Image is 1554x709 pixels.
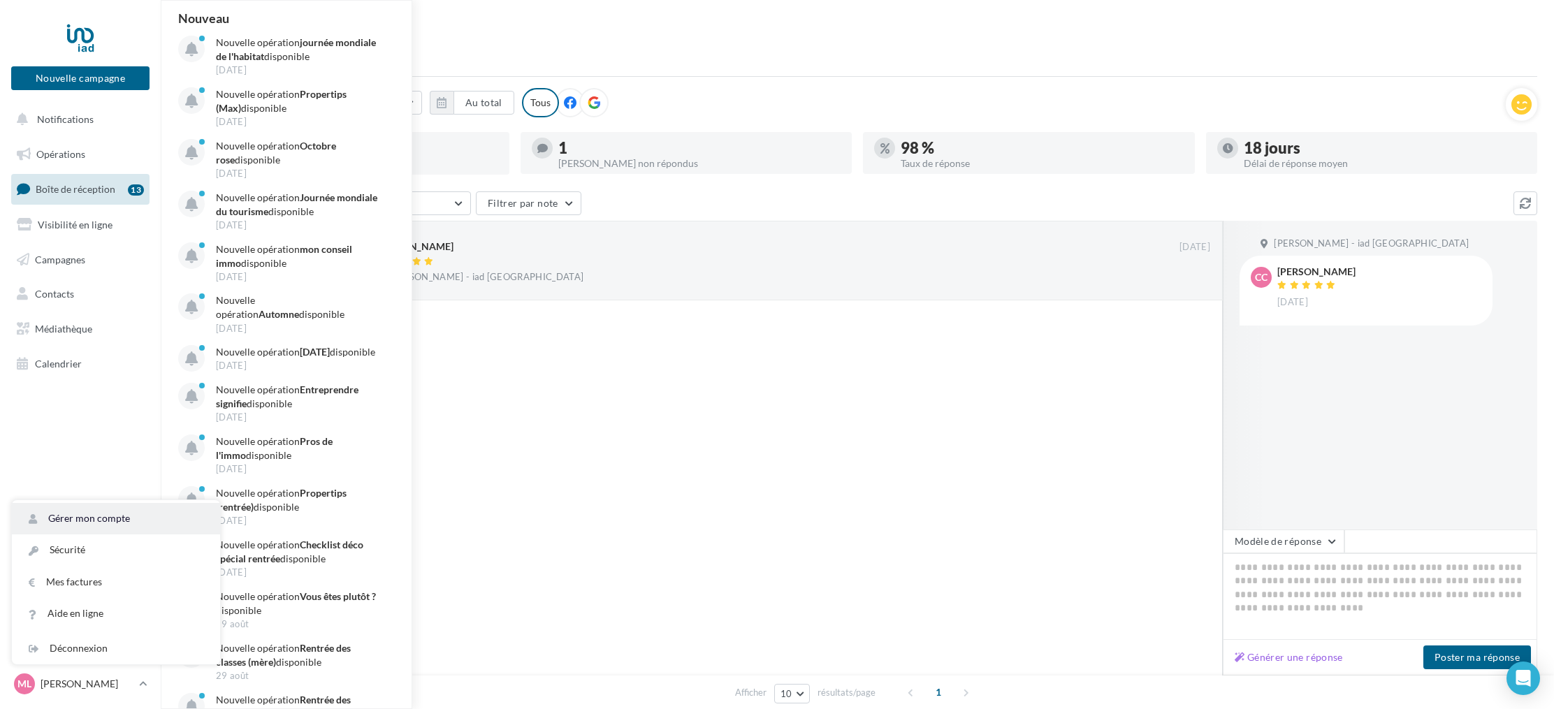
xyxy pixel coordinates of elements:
[12,633,220,664] div: Déconnexion
[12,503,220,534] a: Gérer mon compte
[1223,529,1344,553] button: Modèle de réponse
[35,253,85,265] span: Campagnes
[35,323,92,335] span: Médiathèque
[1274,237,1469,250] span: [PERSON_NAME] - iad [GEOGRAPHIC_DATA]
[36,148,85,160] span: Opérations
[901,159,1184,168] div: Taux de réponse
[476,191,581,215] button: Filtrer par note
[522,88,559,117] div: Tous
[12,534,220,566] a: Sécurité
[17,677,31,691] span: Ml
[1277,296,1308,309] span: [DATE]
[1277,267,1356,277] div: [PERSON_NAME]
[11,66,150,90] button: Nouvelle campagne
[8,314,152,344] a: Médiathèque
[35,288,74,300] span: Contacts
[1244,159,1527,168] div: Délai de réponse moyen
[128,184,144,196] div: 13
[12,598,220,629] a: Aide en ligne
[1244,140,1527,156] div: 18 jours
[774,684,810,703] button: 10
[780,688,792,699] span: 10
[1423,645,1531,669] button: Poster ma réponse
[901,140,1184,156] div: 98 %
[453,91,514,115] button: Au total
[8,105,147,134] button: Notifications
[12,567,220,598] a: Mes factures
[1506,662,1540,695] div: Open Intercom Messenger
[430,91,514,115] button: Au total
[38,219,112,231] span: Visibilité en ligne
[818,686,876,699] span: résultats/page
[927,681,950,703] span: 1
[8,245,152,275] a: Campagnes
[375,240,453,254] div: [PERSON_NAME]
[8,279,152,309] a: Contacts
[36,183,115,195] span: Boîte de réception
[558,140,841,156] div: 1
[41,677,133,691] p: [PERSON_NAME]
[8,140,152,169] a: Opérations
[37,113,94,125] span: Notifications
[735,686,767,699] span: Afficher
[8,210,152,240] a: Visibilité en ligne
[1255,270,1268,284] span: CC
[1229,649,1349,666] button: Générer une réponse
[35,358,82,370] span: Calendrier
[558,159,841,168] div: [PERSON_NAME] non répondus
[177,22,1537,43] div: Boîte de réception
[388,271,583,284] span: [PERSON_NAME] - iad [GEOGRAPHIC_DATA]
[11,671,150,697] a: Ml [PERSON_NAME]
[8,174,152,204] a: Boîte de réception13
[1179,241,1210,254] span: [DATE]
[8,349,152,379] a: Calendrier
